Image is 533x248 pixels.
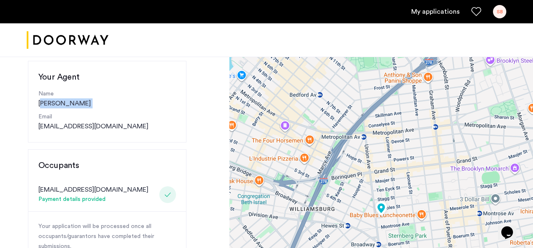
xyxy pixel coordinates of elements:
a: Favorites [471,7,481,17]
a: Cazamio logo [27,25,108,56]
p: Email [38,113,176,121]
iframe: chat widget [498,215,525,240]
a: My application [411,7,460,17]
div: SB [493,5,506,18]
img: logo [27,25,108,56]
p: Name [38,90,176,98]
div: [PERSON_NAME] [38,90,176,108]
div: Payment details provided [38,195,148,205]
a: [EMAIL_ADDRESS][DOMAIN_NAME] [38,121,148,131]
h3: Your Agent [38,71,176,83]
div: [EMAIL_ADDRESS][DOMAIN_NAME] [38,185,148,195]
h3: Occupants [38,160,176,171]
